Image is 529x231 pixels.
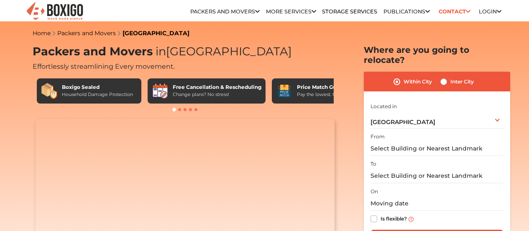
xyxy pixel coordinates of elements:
[383,8,430,15] a: Publications
[297,83,360,91] div: Price Match Guarantee
[371,103,397,110] label: Located in
[266,8,316,15] a: More services
[123,29,189,37] a: [GEOGRAPHIC_DATA]
[26,1,84,22] img: Boxigo
[479,8,501,15] a: Login
[371,169,503,183] input: Select Building or Nearest Landmark
[371,160,376,168] label: To
[33,29,51,37] a: Home
[33,62,175,70] span: Effortlessly streamlining Every movement.
[276,83,293,99] img: Price Match Guarantee
[409,217,414,222] img: info
[371,133,385,140] label: From
[156,44,166,58] span: in
[33,45,338,59] h1: Packers and Movers
[371,188,378,195] label: On
[173,91,261,98] div: Change plans? No stress!
[62,83,133,91] div: Boxigo Sealed
[153,44,292,58] span: [GEOGRAPHIC_DATA]
[364,45,510,65] h2: Where are you going to relocate?
[371,141,503,156] input: Select Building or Nearest Landmark
[381,214,407,223] label: Is flexible?
[57,29,116,37] a: Packers and Movers
[371,118,435,126] span: [GEOGRAPHIC_DATA]
[404,77,432,87] label: Within City
[173,83,261,91] div: Free Cancellation & Rescheduling
[450,77,474,87] label: Inter City
[62,91,133,98] div: Household Damage Protection
[436,5,473,18] a: Contact
[371,196,503,211] input: Moving date
[152,83,169,99] img: Free Cancellation & Rescheduling
[297,91,360,98] div: Pay the lowest. Guaranteed!
[322,8,377,15] a: Storage Services
[190,8,260,15] a: Packers and Movers
[41,83,58,99] img: Boxigo Sealed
